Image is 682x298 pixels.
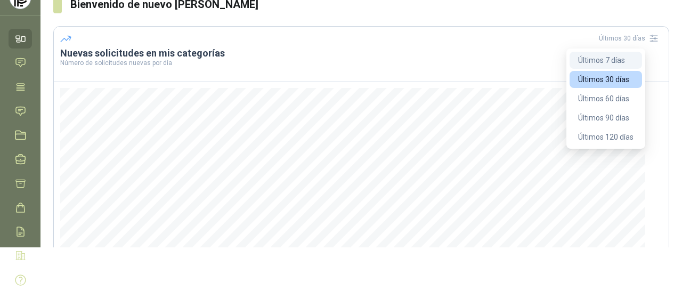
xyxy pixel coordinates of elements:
button: Últimos 90 días [570,109,642,126]
p: Número de solicitudes nuevas por día [60,60,662,66]
div: Últimos 30 días [599,30,662,47]
button: Últimos 60 días [570,90,642,107]
button: Últimos 30 días [570,71,642,88]
h3: Nuevas solicitudes en mis categorías [60,47,662,60]
button: Últimos 120 días [570,128,642,146]
button: Últimos 7 días [570,52,642,69]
